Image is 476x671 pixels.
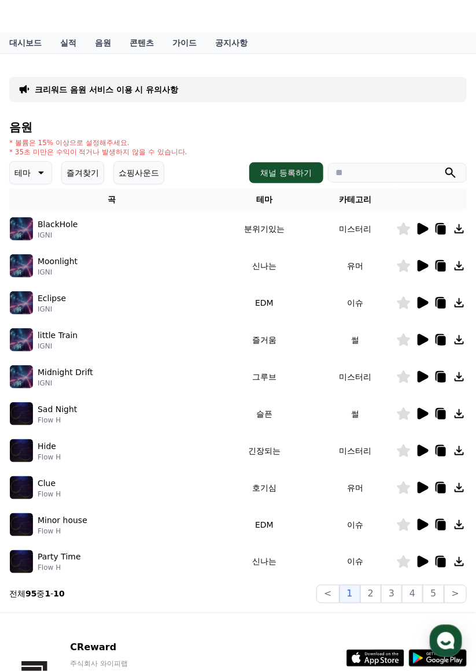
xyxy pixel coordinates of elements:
[28,7,96,25] span: CReward
[206,32,257,53] a: 공지사항
[38,564,81,573] p: Flow H
[315,506,396,543] td: 이슈
[10,328,33,351] img: music
[36,384,43,393] span: 홈
[214,469,315,506] td: 호기심
[315,284,396,321] td: 이슈
[402,585,423,603] button: 4
[214,321,315,358] td: 즐거움
[38,329,78,342] p: little Train
[10,476,33,499] img: music
[38,551,81,564] p: Party Time
[149,366,222,395] a: 설정
[444,585,467,603] button: >
[51,32,86,53] a: 실적
[25,590,36,599] strong: 95
[38,218,78,231] p: BlackHole
[315,189,396,210] th: 카테고리
[45,590,50,599] strong: 1
[70,659,211,669] p: 주식회사 와이피랩
[14,165,31,181] p: 테마
[53,590,64,599] strong: 10
[315,321,396,358] td: 썰
[9,7,96,25] a: CReward
[61,161,104,184] button: 즐겨찾기
[340,585,360,603] button: 1
[10,402,33,425] img: music
[38,292,66,305] p: Eclipse
[10,254,33,277] img: music
[214,543,315,580] td: 신나는
[316,585,339,603] button: <
[10,439,33,462] img: music
[38,490,61,499] p: Flow H
[38,477,56,490] p: Clue
[10,550,33,573] img: music
[9,161,52,184] button: 테마
[315,469,396,506] td: 유머
[9,121,467,134] h4: 음원
[9,588,65,600] p: 전체 중 -
[120,32,163,53] a: 콘텐츠
[214,284,315,321] td: EDM
[86,32,120,53] a: 음원
[38,403,77,416] p: Sad Night
[70,641,211,655] p: CReward
[10,291,33,314] img: music
[360,585,381,603] button: 2
[38,255,78,268] p: Moonlight
[38,416,77,425] p: Flow H
[179,384,193,393] span: 설정
[249,162,323,183] button: 채널 등록하기
[38,453,61,462] p: Flow H
[76,366,149,395] a: 대화
[214,506,315,543] td: EDM
[214,432,315,469] td: 긴장되는
[38,231,78,240] p: IGNI
[315,395,396,432] td: 썰
[10,513,33,536] img: music
[214,189,315,210] th: 테마
[38,514,87,527] p: Minor house
[113,161,164,184] button: 쇼핑사운드
[315,432,396,469] td: 미스터리
[106,384,120,394] span: 대화
[315,210,396,247] td: 미스터리
[214,210,315,247] td: 분위기있는
[9,138,187,147] p: * 볼륨은 15% 이상으로 설정해주세요.
[315,247,396,284] td: 유머
[163,32,206,53] a: 가이드
[38,440,56,453] p: Hide
[38,305,66,314] p: IGNI
[38,342,78,351] p: IGNI
[423,585,444,603] button: 5
[10,217,33,240] img: music
[381,585,402,603] button: 3
[10,365,33,388] img: music
[315,358,396,395] td: 미스터리
[35,84,178,95] a: 크리워드 음원 서비스 이용 시 유의사항
[214,247,315,284] td: 신나는
[214,358,315,395] td: 그루브
[9,189,214,210] th: 곡
[38,268,78,277] p: IGNI
[9,147,187,157] p: * 35초 미만은 수익이 적거나 발생하지 않을 수 있습니다.
[3,366,76,395] a: 홈
[38,379,93,388] p: IGNI
[315,543,396,580] td: 이슈
[214,395,315,432] td: 슬픈
[38,527,87,536] p: Flow H
[38,366,93,379] p: Midnight Drift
